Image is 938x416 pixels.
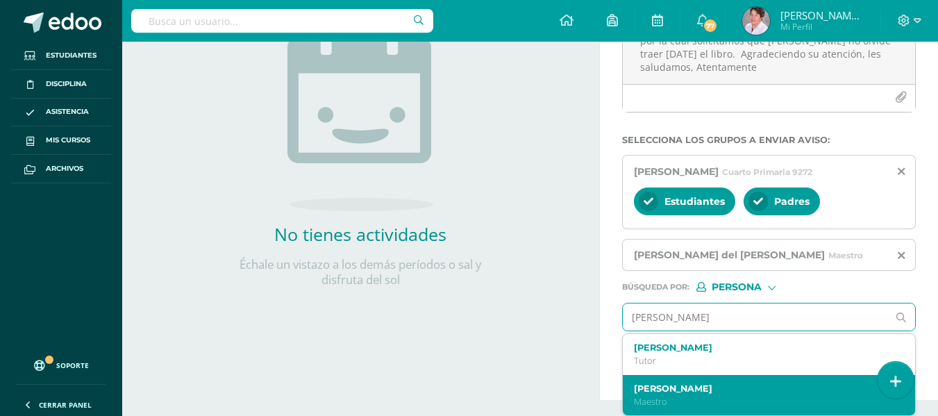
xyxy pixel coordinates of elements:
a: Mis cursos [11,126,111,155]
span: Asistencia [46,106,89,117]
span: Búsqueda por : [622,283,689,291]
span: Estudiantes [664,195,725,208]
a: Archivos [11,155,111,183]
span: Cerrar panel [39,400,92,410]
span: Mi Perfil [780,21,864,33]
span: Cuarto Primaria 9272 [722,167,812,177]
span: Disciplina [46,78,87,90]
a: Disciplina [11,70,111,99]
span: [PERSON_NAME] del [PERSON_NAME] [780,8,864,22]
span: Maestro [828,250,863,260]
a: Estudiantes [11,42,111,70]
span: Estudiantes [46,50,97,61]
span: Mis cursos [46,135,90,146]
label: Selecciona los grupos a enviar aviso : [622,135,916,145]
div: [object Object] [696,282,801,292]
input: Busca un usuario... [131,9,433,33]
span: Padres [774,195,810,208]
h2: No tienes actividades [221,222,499,246]
span: [PERSON_NAME] [634,165,719,178]
label: [PERSON_NAME] [634,383,894,394]
a: Soporte [17,347,106,381]
span: [PERSON_NAME] del [PERSON_NAME] [634,249,825,261]
p: Maestro [634,396,894,408]
p: Tutor [634,355,894,367]
span: 77 [703,18,718,33]
span: Persona [712,283,762,291]
span: Soporte [56,360,89,370]
a: Asistencia [11,99,111,127]
img: e25b2687233f2d436f85fc9313f9d881.png [742,7,770,35]
label: [PERSON_NAME] [634,342,894,353]
textarea: Estimados padres de familia, Por este medio les comunicamos que el libro Grammatikland que se uti... [623,15,915,84]
span: Archivos [46,163,83,174]
p: Échale un vistazo a los demás períodos o sal y disfruta del sol [221,257,499,288]
input: Ej. Mario Galindo [623,303,888,331]
img: no_activities.png [287,15,433,211]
